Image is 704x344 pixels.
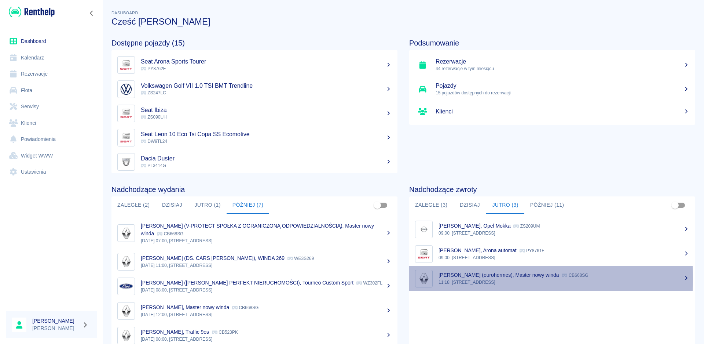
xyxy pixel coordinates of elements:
[6,164,97,180] a: Ustawienia
[119,304,133,318] img: Image
[111,185,397,194] h4: Nadchodzące wydania
[111,274,397,298] a: Image[PERSON_NAME] ([PERSON_NAME] PERFEKT NIERUCHOMOŚCI), Tourneo Custom Sport WZ302FL[DATE] 08:0...
[453,196,486,214] button: Dzisiaj
[227,196,269,214] button: Później (7)
[562,273,588,278] p: CB668SG
[6,131,97,148] a: Powiadomienia
[141,82,392,90] h5: Volkswagen Golf VII 1.0 TSI BMT Trendline
[141,139,167,144] span: DW9TL24
[356,280,382,286] p: WZ302FL
[409,266,695,291] a: Image[PERSON_NAME] (eurohermes), Master nowy winda CB668SG11:18, [STREET_ADDRESS]
[111,249,397,274] a: Image[PERSON_NAME] (DS. CARS [PERSON_NAME]), WINDA 269 WE3S269[DATE] 11:00, [STREET_ADDRESS]
[439,223,510,229] p: [PERSON_NAME], Opel Mokka
[417,247,431,261] img: Image
[417,222,431,236] img: Image
[119,279,133,293] img: Image
[111,150,397,174] a: ImageDacia Duster PL3414G
[141,66,166,71] span: PY8762F
[6,33,97,50] a: Dashboard
[409,39,695,47] h4: Podsumowanie
[6,6,55,18] a: Renthelp logo
[6,115,97,131] a: Klienci
[119,329,133,343] img: Image
[232,305,258,310] p: CB668SG
[141,262,392,269] p: [DATE] 11:00, [STREET_ADDRESS]
[111,126,397,150] a: ImageSeat Leon 10 Eco Tsi Copa SS Ecomotive DW9TL24
[141,106,392,114] h5: Seat Ibiza
[111,11,138,15] span: Dashboard
[212,330,238,335] p: CB523PK
[141,311,392,318] p: [DATE] 12:00, [STREET_ADDRESS]
[409,101,695,122] a: Klienci
[409,185,695,194] h4: Nadchodzące zwroty
[141,287,392,293] p: [DATE] 08:00, [STREET_ADDRESS]
[409,77,695,101] a: Pojazdy15 pojazdów dostępnych do rezerwacji
[439,279,689,286] p: 11:18, [STREET_ADDRESS]
[6,82,97,99] a: Flota
[436,108,689,115] h5: Klienci
[119,58,133,72] img: Image
[119,255,133,269] img: Image
[141,238,392,244] p: [DATE] 07:00, [STREET_ADDRESS]
[111,53,397,77] a: ImageSeat Arona Sports Tourer PY8762F
[439,254,689,261] p: 09:00, [STREET_ADDRESS]
[668,198,682,212] span: Pokaż przypisane tylko do mnie
[188,196,226,214] button: Jutro (1)
[141,58,392,65] h5: Seat Arona Sports Tourer
[439,247,517,253] p: [PERSON_NAME], Arona automat
[155,196,188,214] button: Dzisiaj
[111,196,155,214] button: Zaległe (2)
[9,6,55,18] img: Renthelp logo
[111,77,397,101] a: ImageVolkswagen Golf VII 1.0 TSI BMT Trendline ZS247LC
[409,196,453,214] button: Zaległe (3)
[119,226,133,240] img: Image
[141,131,392,138] h5: Seat Leon 10 Eco Tsi Copa SS Ecomotive
[111,101,397,126] a: ImageSeat Ibiza ZS090UH
[370,198,384,212] span: Pokaż przypisane tylko do mnie
[6,66,97,82] a: Rezerwacje
[119,82,133,96] img: Image
[439,272,559,278] p: [PERSON_NAME] (eurohermes), Master nowy winda
[141,155,392,162] h5: Dacia Duster
[141,255,285,261] p: [PERSON_NAME] (DS. CARS [PERSON_NAME]), WINDA 269
[119,131,133,145] img: Image
[287,256,314,261] p: WE3S269
[524,196,570,214] button: Później (11)
[157,231,183,236] p: CB668SG
[409,53,695,77] a: Rezerwacje44 rezerwacje w tym miesiącu
[436,90,689,96] p: 15 pojazdów dostępnych do rezerwacji
[520,248,544,253] p: PY8761F
[513,224,540,229] p: ZS209UM
[32,317,79,325] h6: [PERSON_NAME]
[141,115,167,120] span: ZS090UH
[409,242,695,266] a: Image[PERSON_NAME], Arona automat PY8761F09:00, [STREET_ADDRESS]
[111,17,695,27] h3: Cześć [PERSON_NAME]
[141,304,229,310] p: [PERSON_NAME], Master nowy winda
[111,298,397,323] a: Image[PERSON_NAME], Master nowy winda CB668SG[DATE] 12:00, [STREET_ADDRESS]
[436,58,689,65] h5: Rezerwacje
[6,148,97,164] a: Widget WWW
[409,217,695,242] a: Image[PERSON_NAME], Opel Mokka ZS209UM09:00, [STREET_ADDRESS]
[141,329,209,335] p: [PERSON_NAME], Traffic 9os
[111,39,397,47] h4: Dostępne pojazdy (15)
[141,223,374,236] p: [PERSON_NAME] (V-PROTECT SPÓŁKA Z OGRANICZONĄ ODPOWIEDZIALNOŚCIĄ), Master nowy winda
[6,98,97,115] a: Serwisy
[486,196,524,214] button: Jutro (3)
[436,65,689,72] p: 44 rezerwacje w tym miesiącu
[141,280,353,286] p: [PERSON_NAME] ([PERSON_NAME] PERFEKT NIERUCHOMOŚCI), Tourneo Custom Sport
[86,8,97,18] button: Zwiń nawigację
[141,90,166,95] span: ZS247LC
[417,272,431,286] img: Image
[141,163,166,168] span: PL3414G
[119,155,133,169] img: Image
[436,82,689,90] h5: Pojazdy
[141,336,392,343] p: [DATE] 08:00, [STREET_ADDRESS]
[111,217,397,249] a: Image[PERSON_NAME] (V-PROTECT SPÓŁKA Z OGRANICZONĄ ODPOWIEDZIALNOŚCIĄ), Master nowy winda CB668SG...
[6,50,97,66] a: Kalendarz
[439,230,689,236] p: 09:00, [STREET_ADDRESS]
[119,106,133,120] img: Image
[32,325,79,332] p: [PERSON_NAME]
